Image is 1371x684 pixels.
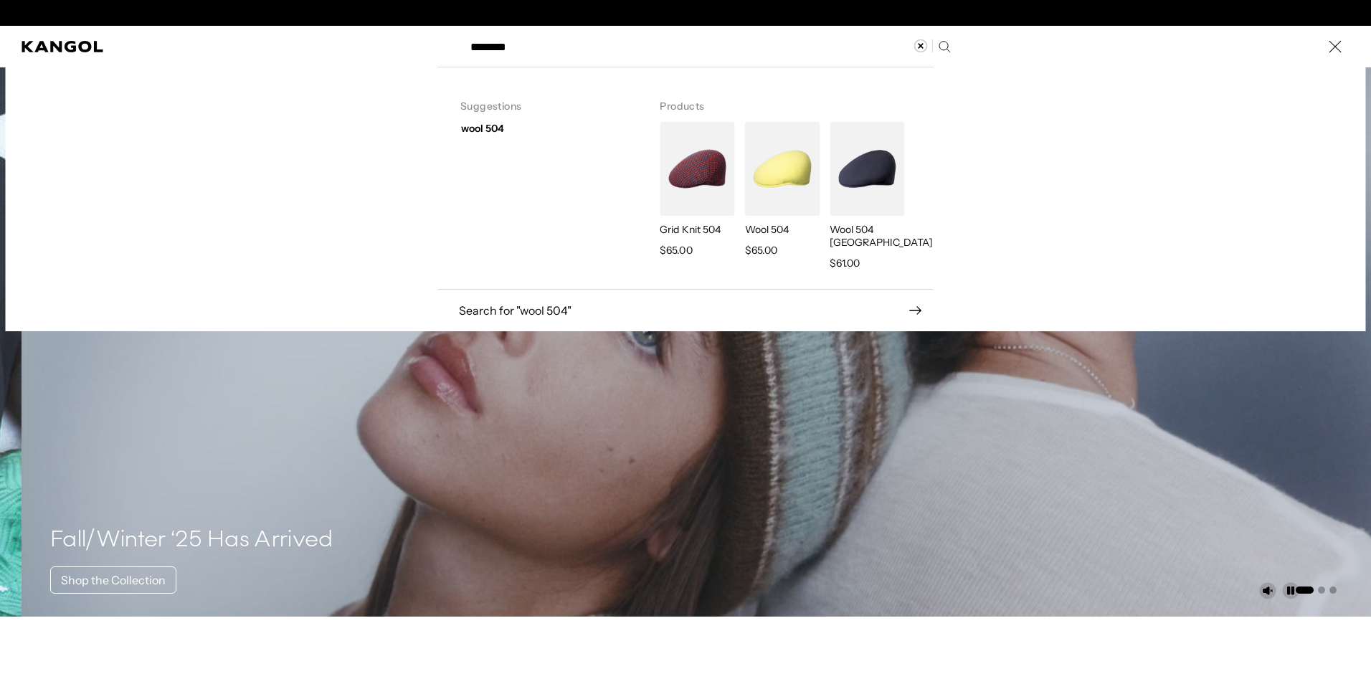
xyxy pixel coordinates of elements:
strong: wool [461,122,483,135]
img: Wool 504 USA [830,122,904,216]
h3: Suggestions [460,82,614,122]
button: Search here [938,40,951,53]
p: Wool 504 [GEOGRAPHIC_DATA] [830,223,904,249]
button: Search for "wool 504" [437,304,933,317]
slideshow-component: Announcement bar [538,7,833,19]
img: Wool 504 [745,122,820,216]
p: Grid Knit 504 [660,223,734,236]
div: Announcement [538,7,833,19]
div: 2 of 2 [538,7,833,19]
span: $61.00 [830,255,860,272]
img: Grid Knit 504 [660,122,734,216]
button: Clear search term [914,39,933,52]
button: Close [1321,32,1349,61]
p: Wool 504 [745,223,820,236]
span: Search for " wool 504 " [459,305,909,316]
strong: 504 [485,122,504,135]
span: $65.00 [745,242,777,259]
a: Kangol [22,41,104,52]
span: $65.00 [660,242,692,259]
h3: Products [660,82,910,122]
